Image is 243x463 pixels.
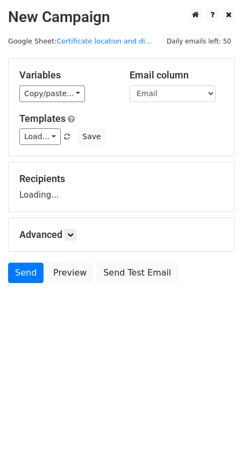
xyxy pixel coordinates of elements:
button: Save [77,128,105,145]
h2: New Campaign [8,8,235,26]
a: Templates [19,113,66,124]
h5: Recipients [19,173,224,185]
h5: Variables [19,69,113,81]
div: Loading... [19,173,224,201]
a: Certificate location and di... [56,37,152,45]
span: Daily emails left: 50 [163,35,235,47]
a: Send [8,263,44,283]
a: Daily emails left: 50 [163,37,235,45]
a: Send Test Email [96,263,178,283]
a: Load... [19,128,61,145]
a: Preview [46,263,94,283]
h5: Advanced [19,229,224,241]
h5: Email column [130,69,224,81]
small: Google Sheet: [8,37,152,45]
a: Copy/paste... [19,85,85,102]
